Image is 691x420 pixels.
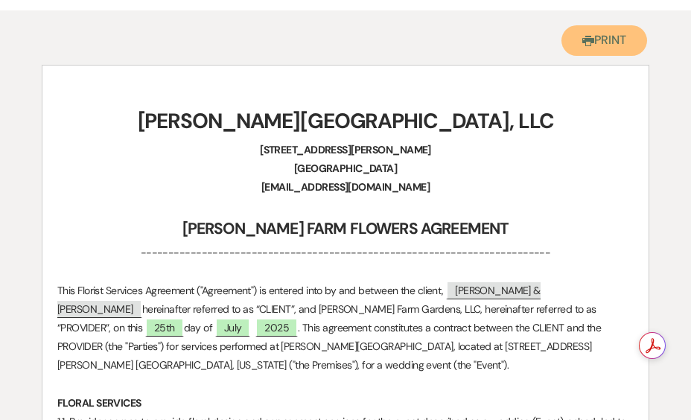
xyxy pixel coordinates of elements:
span: 2025 [255,318,298,337]
p: This Florist Services Agreement ("Agreement") is entered into by and between the client, hereinaf... [57,281,634,375]
div: Sign out [6,73,685,86]
div: Sort A > Z [6,6,685,19]
strong: [PERSON_NAME][GEOGRAPHIC_DATA], LLC [138,107,554,135]
div: Move To ... [6,33,685,46]
strong: [PERSON_NAME] FARM FLOWERS AGREEMENT [182,218,509,239]
div: Delete [6,46,685,60]
div: Move To ... [6,100,685,113]
strong: [EMAIL_ADDRESS][DOMAIN_NAME] [261,180,430,194]
strong: [GEOGRAPHIC_DATA] [294,162,397,175]
span: July [215,318,251,337]
span: [PERSON_NAME] & [PERSON_NAME] [57,281,541,318]
span: 25th [145,318,184,337]
div: Sort New > Old [6,19,685,33]
strong: FLORAL SERVICES [57,396,141,410]
button: Print [561,25,647,56]
p: -------------------------------------------------------------------------- [57,244,634,262]
strong: [STREET_ADDRESS][PERSON_NAME] [260,143,431,156]
div: Rename [6,86,685,100]
div: Options [6,60,685,73]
